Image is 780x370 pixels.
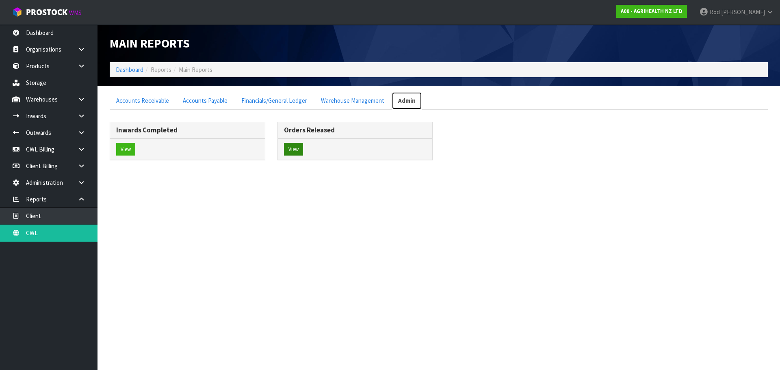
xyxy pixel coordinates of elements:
[710,8,720,16] span: Rod
[12,7,22,17] img: cube-alt.png
[284,126,427,134] h3: Orders Released
[392,92,422,109] a: Admin
[235,92,314,109] a: Financials/General Ledger
[176,92,234,109] a: Accounts Payable
[116,66,143,74] a: Dashboard
[284,143,303,156] button: View
[116,143,135,156] button: View
[314,92,391,109] a: Warehouse Management
[110,92,175,109] a: Accounts Receivable
[151,66,171,74] span: Reports
[616,5,687,18] a: A00 - AGRIHEALTH NZ LTD
[179,66,212,74] span: Main Reports
[26,7,67,17] span: ProStock
[721,8,765,16] span: [PERSON_NAME]
[116,126,259,134] h3: Inwards Completed
[621,8,682,15] strong: A00 - AGRIHEALTH NZ LTD
[110,35,190,51] span: Main Reports
[69,9,82,17] small: WMS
